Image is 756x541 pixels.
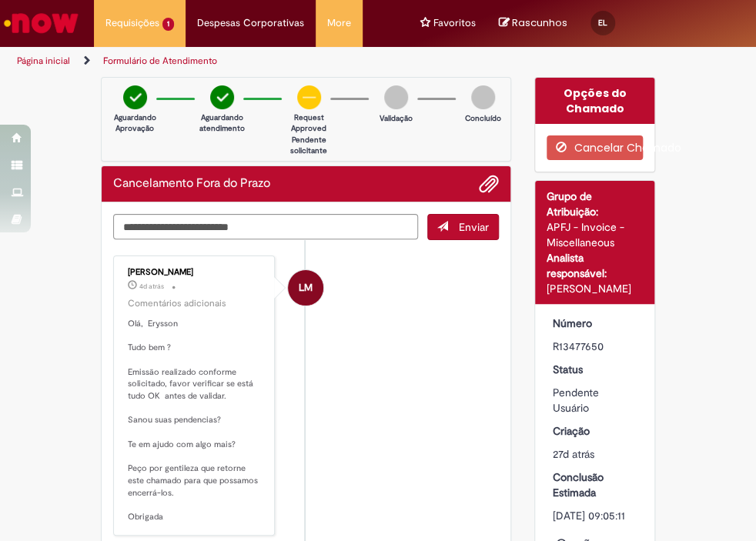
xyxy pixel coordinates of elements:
[547,250,644,281] div: Analista responsável:
[535,78,655,124] div: Opções do Chamado
[199,112,245,135] p: Aguardando atendimento
[113,214,418,240] textarea: Digite sua mensagem aqui...
[290,112,327,135] p: request approved
[541,423,650,439] dt: Criação
[384,85,408,109] img: img-circle-grey.png
[380,113,413,124] p: Validação
[299,269,313,306] span: LM
[210,85,234,109] img: check-circle-green.png
[139,282,164,291] time: 26/09/2025 16:12:44
[12,47,366,75] ul: Trilhas de página
[197,15,304,31] span: Despesas Corporativas
[162,18,174,31] span: 1
[553,447,594,461] time: 03/09/2025 15:15:02
[113,177,270,191] h2: Cancelamento Fora do Prazo Histórico de tíquete
[553,339,638,354] div: R13477650
[288,270,323,306] div: Luciana Mauruto
[17,55,70,67] a: Página inicial
[128,268,263,277] div: [PERSON_NAME]
[465,113,501,124] p: Concluído
[139,282,164,291] span: 4d atrás
[553,446,638,462] div: 03/09/2025 15:15:02
[103,55,217,67] a: Formulário de Atendimento
[471,85,495,109] img: img-circle-grey.png
[553,447,594,461] span: 27d atrás
[541,316,650,331] dt: Número
[114,112,156,135] p: Aguardando Aprovação
[327,15,351,31] span: More
[128,297,226,310] small: Comentários adicionais
[547,135,644,160] button: Cancelar Chamado
[2,8,81,38] img: ServiceNow
[553,508,638,523] div: [DATE] 09:05:11
[128,318,263,523] p: Olá, Erysson Tudo bem ? Emissão realizado conforme solicitado, favor verificar se está tudo OK an...
[479,174,499,194] button: Adicionar anexos
[598,18,607,28] span: EL
[290,135,327,157] p: Pendente solicitante
[297,85,321,109] img: circle-minus.png
[427,214,499,240] button: Enviar
[512,15,567,30] span: Rascunhos
[459,220,489,234] span: Enviar
[541,469,650,500] dt: Conclusão Estimada
[105,15,159,31] span: Requisições
[541,362,650,377] dt: Status
[547,189,644,219] div: Grupo de Atribuição:
[547,219,644,250] div: APFJ - Invoice - Miscellaneous
[433,15,476,31] span: Favoritos
[547,281,644,296] div: [PERSON_NAME]
[123,85,147,109] img: check-circle-green.png
[499,15,567,30] a: No momento, sua lista de rascunhos tem 0 Itens
[553,385,638,416] div: Pendente Usuário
